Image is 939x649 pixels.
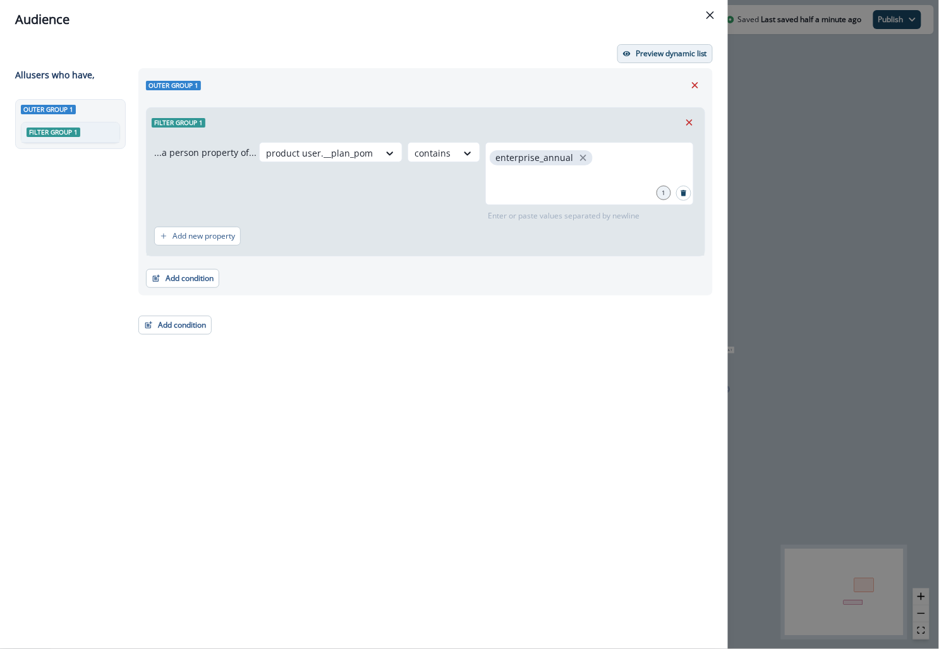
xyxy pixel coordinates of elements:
[21,105,76,114] span: Outer group 1
[485,210,642,222] p: Enter or paste values separated by newline
[146,81,201,90] span: Outer group 1
[154,146,257,159] p: ...a person property of...
[15,10,713,29] div: Audience
[152,118,205,128] span: Filter group 1
[154,227,241,246] button: Add new property
[617,44,713,63] button: Preview dynamic list
[685,76,705,95] button: Remove
[636,49,707,58] p: Preview dynamic list
[146,269,219,288] button: Add condition
[577,152,590,164] button: close
[700,5,720,25] button: Close
[138,316,212,335] button: Add condition
[173,232,235,241] p: Add new property
[657,186,671,200] div: 1
[676,186,691,201] button: Search
[15,68,95,81] p: All user s who have,
[679,113,700,132] button: Remove
[495,153,573,164] p: enterprise_annual
[27,128,80,137] span: Filter group 1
